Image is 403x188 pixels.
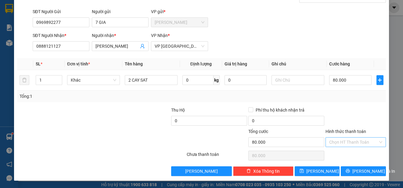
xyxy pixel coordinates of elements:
[155,42,204,51] span: VP Sài Gòn
[92,8,149,15] div: Người gửi
[300,169,304,174] span: save
[214,75,220,85] span: kg
[92,32,149,39] div: Người nhận
[272,75,324,85] input: Ghi Chú
[225,75,267,85] input: 0
[346,169,350,174] span: printer
[33,32,89,39] div: SĐT Người Nhận
[246,169,251,174] span: delete
[352,168,395,175] span: [PERSON_NAME] và In
[171,108,185,112] span: Thu Hộ
[20,93,156,100] div: Tổng: 1
[185,168,218,175] span: [PERSON_NAME]
[151,33,168,38] span: VP Nhận
[5,5,55,19] div: [PERSON_NAME]
[59,5,121,20] div: VP [GEOGRAPHIC_DATA]
[295,166,340,176] button: save[PERSON_NAME]
[59,20,121,27] div: HIEN
[5,26,55,35] div: 0909066505
[269,58,327,70] th: Ghi chú
[5,39,56,47] div: 25.000
[248,129,268,134] span: Tổng cước
[125,61,143,66] span: Tên hàng
[59,27,121,36] div: 0908299310
[151,8,208,15] div: VP gửi
[125,75,178,85] input: VD: Bàn, Ghế
[5,40,27,46] span: Cước rồi :
[171,166,232,176] button: [PERSON_NAME]
[377,78,383,83] span: plus
[59,6,73,12] span: Nhận:
[190,61,212,66] span: Định lượng
[33,8,89,15] div: SĐT Người Gửi
[233,166,293,176] button: deleteXóa Thông tin
[253,168,280,175] span: Xóa Thông tin
[20,75,29,85] button: delete
[186,151,248,162] div: Chưa thanh toán
[5,5,15,12] span: Gửi:
[253,107,307,113] span: Phí thu hộ khách nhận trả
[306,168,339,175] span: [PERSON_NAME]
[341,166,386,176] button: printer[PERSON_NAME] và In
[376,75,383,85] button: plus
[155,18,204,27] span: VP Cao Tốc
[326,129,366,134] label: Hình thức thanh toán
[67,61,90,66] span: Đơn vị tính
[225,61,247,66] span: Giá trị hàng
[140,44,145,49] span: user-add
[5,19,55,26] div: TRAN
[71,76,116,85] span: Khác
[329,61,350,66] span: Cước hàng
[36,61,41,66] span: SL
